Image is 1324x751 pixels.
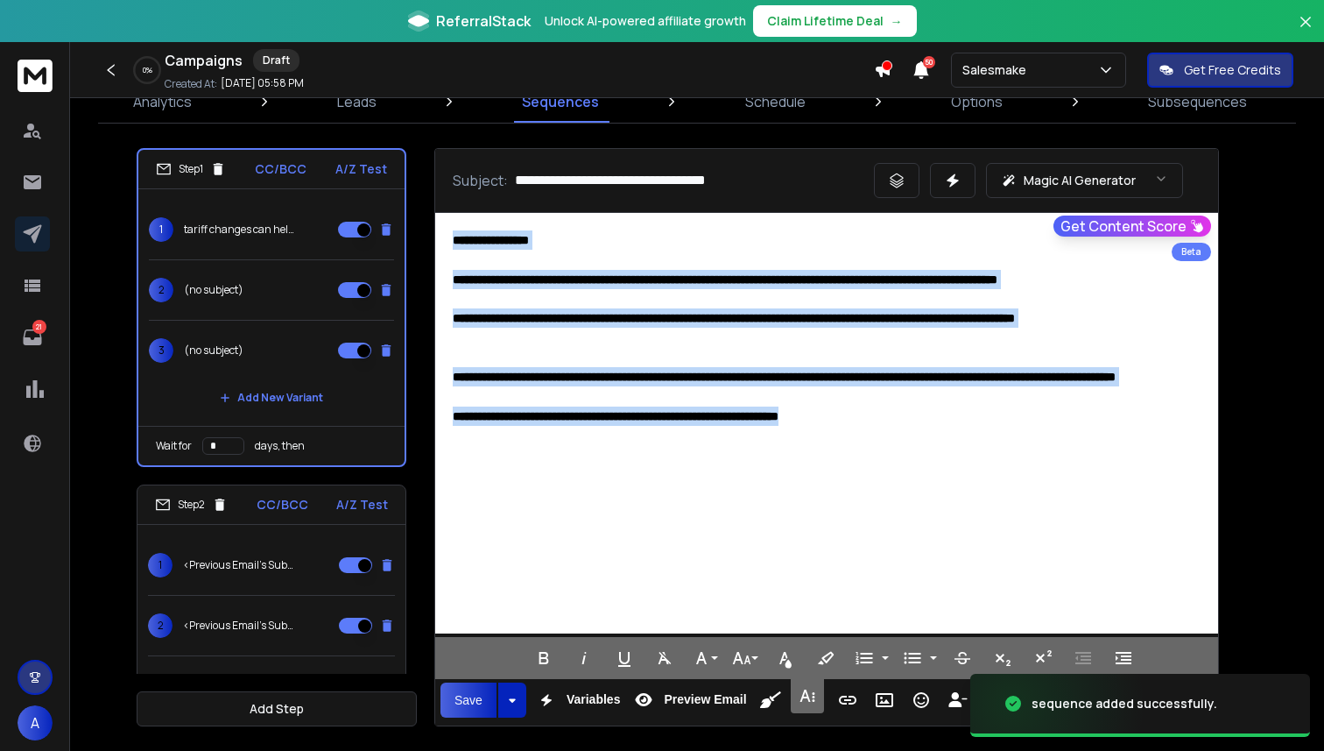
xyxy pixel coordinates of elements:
[156,161,226,177] div: Step 1
[986,163,1183,198] button: Magic AI Generator
[1137,81,1257,123] a: Subsequences
[18,705,53,740] button: A
[206,380,337,415] button: Add New Variant
[1026,641,1060,676] button: Superscript
[923,56,935,68] span: 50
[165,50,243,71] h1: Campaigns
[148,613,173,638] span: 2
[946,641,979,676] button: Strikethrough (⌘S)
[15,320,50,355] a: 21
[735,81,816,123] a: Schedule
[951,91,1003,112] p: Options
[156,439,192,453] p: Wait for
[1184,61,1281,79] p: Get Free Credits
[511,81,609,123] a: Sequences
[896,641,929,676] button: Unordered List
[148,553,173,577] span: 1
[123,81,202,123] a: Analytics
[184,223,296,237] p: tariff changes can help your margins
[133,91,192,112] p: Analytics
[221,76,304,90] p: [DATE] 05:58 PM
[165,77,217,91] p: Created At:
[745,91,806,112] p: Schedule
[436,11,531,32] span: ReferralStack
[155,497,228,513] div: Step 2
[1024,172,1136,189] p: Magic AI Generator
[1067,641,1100,676] button: Decrease Indent (⌘[)
[440,683,496,718] button: Save
[253,49,299,72] div: Draft
[184,344,243,358] p: (no subject)
[255,160,306,178] p: CC/BCC
[962,61,1033,79] p: Salesmake
[905,683,938,718] button: Emoticons
[327,81,387,123] a: Leads
[255,439,305,453] p: days, then
[257,496,308,514] p: CC/BCC
[335,160,387,178] p: A/Z Test
[848,641,881,676] button: Ordered List
[149,278,173,302] span: 2
[986,641,1019,676] button: Subscript
[522,91,599,112] p: Sequences
[1294,11,1317,53] button: Close banner
[1172,243,1211,261] div: Beta
[337,91,377,112] p: Leads
[941,683,975,718] button: Insert Unsubscribe Link
[137,691,417,726] button: Add Step
[32,320,46,334] p: 21
[753,5,917,37] button: Claim Lifetime Deal→
[1147,53,1293,88] button: Get Free Credits
[453,170,508,191] p: Subject:
[545,12,746,30] p: Unlock AI-powered affiliate growth
[149,217,173,242] span: 1
[183,558,295,572] p: <Previous Email's Subject>
[183,619,295,633] p: <Previous Email's Subject>
[878,641,892,676] button: Ordered List
[530,683,624,718] button: Variables
[940,81,1013,123] a: Options
[660,692,750,707] span: Preview Email
[891,12,903,30] span: →
[143,65,152,75] p: 0 %
[1053,216,1211,237] button: Get Content Score
[184,283,243,297] p: (no subject)
[926,641,940,676] button: Unordered List
[563,692,624,707] span: Variables
[627,683,750,718] button: Preview Email
[831,683,864,718] button: Insert Link (⌘K)
[1148,91,1247,112] p: Subsequences
[149,338,173,363] span: 3
[137,148,406,467] li: Step1CC/BCCA/Z Test1tariff changes can help your margins2(no subject)3(no subject)Add New Variant...
[1107,641,1140,676] button: Increase Indent (⌘])
[1032,695,1217,712] div: sequence added successfully.
[336,496,388,514] p: A/Z Test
